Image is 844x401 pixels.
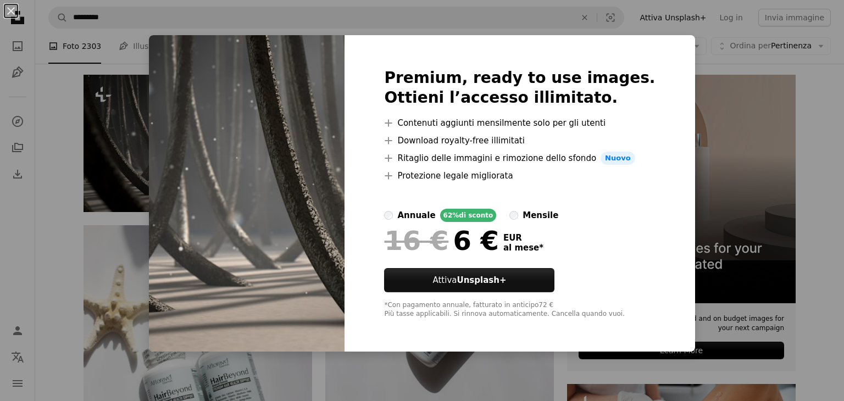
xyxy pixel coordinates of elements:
span: EUR [503,233,543,243]
div: annuale [397,209,435,222]
span: Nuovo [601,152,635,165]
div: mensile [523,209,558,222]
li: Download royalty-free illimitati [384,134,655,147]
div: 62% di sconto [440,209,497,222]
strong: Unsplash+ [457,275,506,285]
input: annuale62%di sconto [384,211,393,220]
li: Protezione legale migliorata [384,169,655,182]
h2: Premium, ready to use images. Ottieni l’accesso illimitato. [384,68,655,108]
li: Contenuti aggiunti mensilmente solo per gli utenti [384,116,655,130]
button: AttivaUnsplash+ [384,268,554,292]
div: 6 € [384,226,498,255]
span: 16 € [384,226,448,255]
img: premium_photo-1681400577539-bcceed985cf1 [149,35,345,352]
input: mensile [509,211,518,220]
div: *Con pagamento annuale, fatturato in anticipo 72 € Più tasse applicabili. Si rinnova automaticame... [384,301,655,319]
li: Ritaglio delle immagini e rimozione dello sfondo [384,152,655,165]
span: al mese * [503,243,543,253]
